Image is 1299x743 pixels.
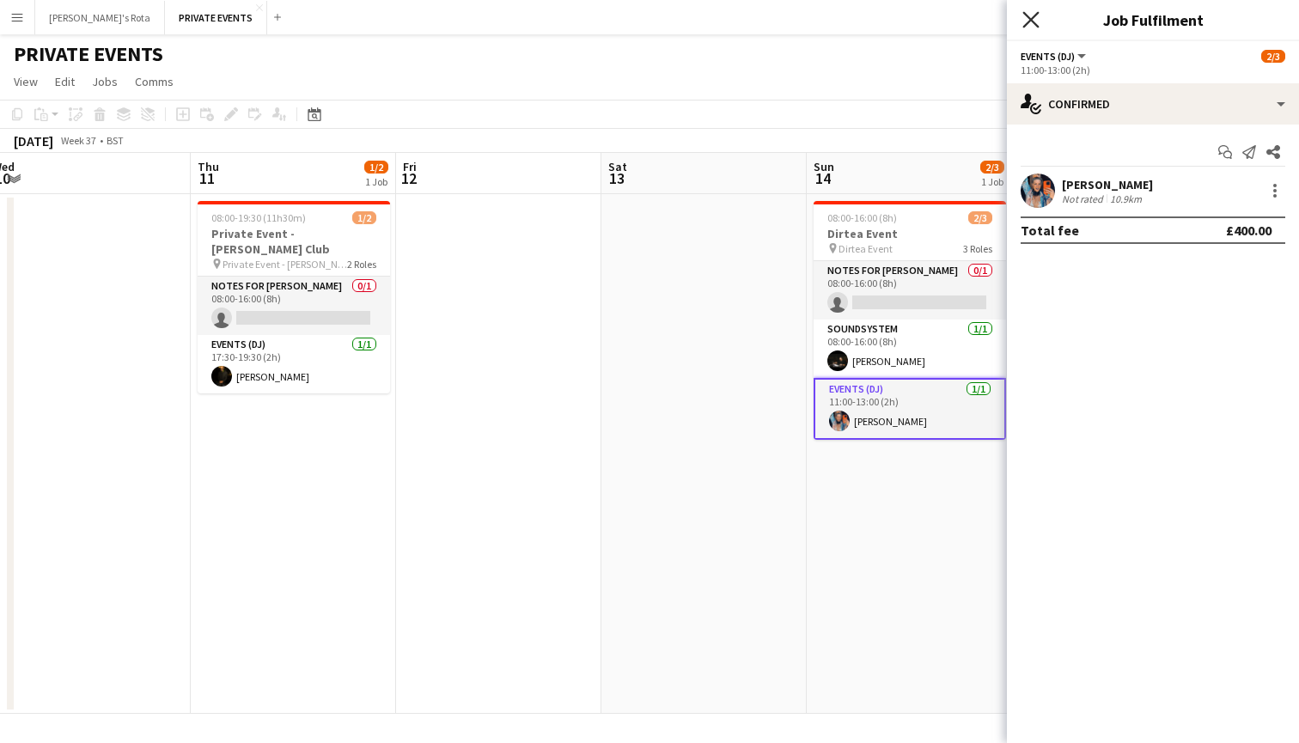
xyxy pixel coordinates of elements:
[1062,192,1107,205] div: Not rated
[1021,222,1079,239] div: Total fee
[211,211,306,224] span: 08:00-19:30 (11h30m)
[57,134,100,147] span: Week 37
[365,175,387,188] div: 1 Job
[347,258,376,271] span: 2 Roles
[1021,50,1089,63] button: Events (DJ)
[839,242,893,255] span: Dirtea Event
[1021,64,1285,76] div: 11:00-13:00 (2h)
[198,201,390,393] app-job-card: 08:00-19:30 (11h30m)1/2Private Event - [PERSON_NAME] Club Private Event - [PERSON_NAME] Club2 Rol...
[92,74,118,89] span: Jobs
[1107,192,1145,205] div: 10.9km
[14,74,38,89] span: View
[352,211,376,224] span: 1/2
[814,378,1006,440] app-card-role: Events (DJ)1/111:00-13:00 (2h)[PERSON_NAME]
[814,320,1006,378] app-card-role: Soundsystem1/108:00-16:00 (8h)[PERSON_NAME]
[1007,83,1299,125] div: Confirmed
[198,277,390,335] app-card-role: Notes for [PERSON_NAME]0/108:00-16:00 (8h)
[1021,50,1075,63] span: Events (DJ)
[1261,50,1285,63] span: 2/3
[968,211,992,224] span: 2/3
[128,70,180,93] a: Comms
[14,132,53,149] div: [DATE]
[48,70,82,93] a: Edit
[403,159,417,174] span: Fri
[814,159,834,174] span: Sun
[7,70,45,93] a: View
[135,74,174,89] span: Comms
[198,335,390,393] app-card-role: Events (DJ)1/117:30-19:30 (2h)[PERSON_NAME]
[364,161,388,174] span: 1/2
[1007,9,1299,31] h3: Job Fulfilment
[165,1,267,34] button: PRIVATE EVENTS
[400,168,417,188] span: 12
[963,242,992,255] span: 3 Roles
[198,159,219,174] span: Thu
[981,175,1003,188] div: 1 Job
[811,168,834,188] span: 14
[14,41,163,67] h1: PRIVATE EVENTS
[980,161,1004,174] span: 2/3
[1226,222,1272,239] div: £400.00
[1062,177,1153,192] div: [PERSON_NAME]
[608,159,627,174] span: Sat
[223,258,347,271] span: Private Event - [PERSON_NAME] Club
[814,226,1006,241] h3: Dirtea Event
[814,201,1006,440] app-job-card: 08:00-16:00 (8h)2/3Dirtea Event Dirtea Event3 RolesNotes for [PERSON_NAME]0/108:00-16:00 (8h) Sou...
[814,261,1006,320] app-card-role: Notes for [PERSON_NAME]0/108:00-16:00 (8h)
[198,226,390,257] h3: Private Event - [PERSON_NAME] Club
[195,168,219,188] span: 11
[606,168,627,188] span: 13
[107,134,124,147] div: BST
[827,211,897,224] span: 08:00-16:00 (8h)
[85,70,125,93] a: Jobs
[55,74,75,89] span: Edit
[35,1,165,34] button: [PERSON_NAME]'s Rota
